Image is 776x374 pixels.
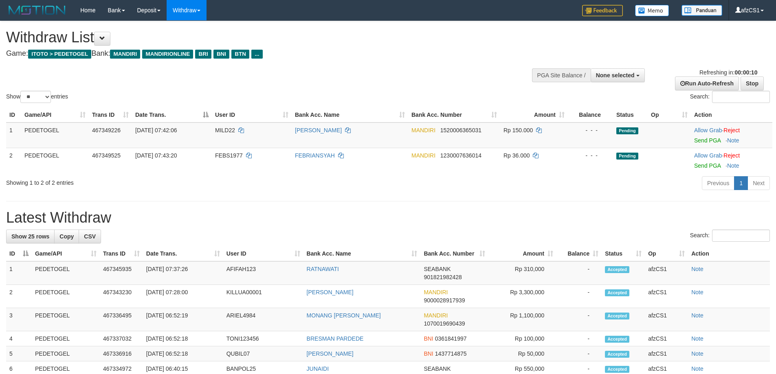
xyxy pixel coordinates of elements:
[223,246,303,261] th: User ID: activate to sort column ascending
[100,246,143,261] th: Trans ID: activate to sort column ascending
[488,308,556,331] td: Rp 1,100,000
[213,50,229,59] span: BNI
[691,148,772,173] td: ·
[645,331,688,346] td: afzCS1
[645,346,688,361] td: afzCS1
[307,266,339,272] a: RATNAWATI
[645,261,688,285] td: afzCS1
[741,77,764,90] a: Stop
[503,127,533,133] span: Rp 150.000
[734,176,748,190] a: 1
[691,350,703,357] a: Note
[435,335,467,342] span: Copy 0361841997 to clipboard
[488,285,556,308] td: Rp 3,300,000
[21,148,89,173] td: PEDETOGEL
[424,289,448,295] span: MANDIRI
[591,68,645,82] button: None selected
[223,261,303,285] td: AFIFAH123
[6,148,21,173] td: 2
[556,261,602,285] td: -
[92,152,121,159] span: 467349525
[691,335,703,342] a: Note
[596,72,635,79] span: None selected
[582,5,623,16] img: Feedback.jpg
[231,50,249,59] span: BTN
[411,152,435,159] span: MANDIRI
[21,122,89,148] td: PEDETOGEL
[605,351,629,358] span: Accepted
[503,152,530,159] span: Rp 36.000
[688,246,770,261] th: Action
[32,246,100,261] th: Game/API: activate to sort column ascending
[571,126,610,134] div: - - -
[691,107,772,122] th: Action
[734,69,757,76] strong: 00:00:10
[605,313,629,319] span: Accepted
[424,312,448,319] span: MANDIRI
[440,127,481,133] span: Copy 1520006365031 to clipboard
[32,331,100,346] td: PEDETOGEL
[605,366,629,373] span: Accepted
[6,175,317,187] div: Showing 1 to 2 of 2 entries
[132,107,212,122] th: Date Trans.: activate to sort column descending
[691,365,703,372] a: Note
[307,289,354,295] a: [PERSON_NAME]
[488,331,556,346] td: Rp 100,000
[295,127,342,133] a: [PERSON_NAME]
[100,308,143,331] td: 467336495
[142,50,193,59] span: MANDIRIONLINE
[605,266,629,273] span: Accepted
[616,127,638,134] span: Pending
[292,107,408,122] th: Bank Acc. Name: activate to sort column ascending
[195,50,211,59] span: BRI
[556,308,602,331] td: -
[143,331,223,346] td: [DATE] 06:52:18
[143,285,223,308] td: [DATE] 07:28:00
[556,246,602,261] th: Balance: activate to sort column ascending
[54,230,79,243] a: Copy
[100,261,143,285] td: 467345935
[645,285,688,308] td: afzCS1
[424,274,462,280] span: Copy 901821982428 to clipboard
[100,285,143,308] td: 467343230
[699,69,757,76] span: Refreshing in:
[690,91,770,103] label: Search:
[691,312,703,319] a: Note
[32,261,100,285] td: PEDETOGEL
[568,107,613,122] th: Balance
[500,107,568,122] th: Amount: activate to sort column ascending
[411,127,435,133] span: MANDIRI
[100,346,143,361] td: 467336916
[556,285,602,308] td: -
[616,153,638,160] span: Pending
[702,176,734,190] a: Previous
[691,289,703,295] a: Note
[605,336,629,343] span: Accepted
[648,107,691,122] th: Op: activate to sort column ascending
[143,261,223,285] td: [DATE] 07:37:26
[602,246,645,261] th: Status: activate to sort column ascending
[303,246,421,261] th: Bank Acc. Name: activate to sort column ascending
[110,50,140,59] span: MANDIRI
[32,346,100,361] td: PEDETOGEL
[691,266,703,272] a: Note
[32,308,100,331] td: PEDETOGEL
[727,162,739,169] a: Note
[694,152,723,159] span: ·
[223,331,303,346] td: TONI123456
[223,308,303,331] td: ARIEL4984
[143,308,223,331] td: [DATE] 06:52:19
[571,151,610,160] div: - - -
[307,312,381,319] a: MONANG [PERSON_NAME]
[440,152,481,159] span: Copy 1230007636014 to clipboard
[307,365,329,372] a: JUNAIDI
[6,261,32,285] td: 1
[59,233,74,240] span: Copy
[20,91,51,103] select: Showentries
[488,346,556,361] td: Rp 50,000
[28,50,91,59] span: ITOTO > PEDETOGEL
[32,285,100,308] td: PEDETOGEL
[92,127,121,133] span: 467349226
[613,107,648,122] th: Status
[251,50,262,59] span: ...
